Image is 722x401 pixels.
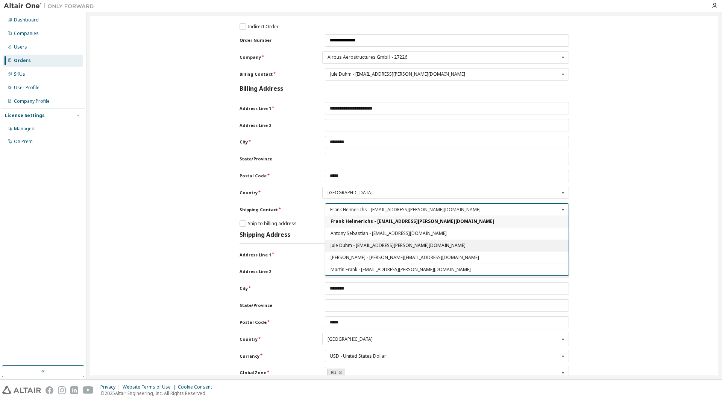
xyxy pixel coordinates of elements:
div: GlobalZone [325,367,569,379]
label: City [240,139,312,145]
span: [PERSON_NAME] - [PERSON_NAME][EMAIL_ADDRESS][DOMAIN_NAME] [331,255,563,260]
div: USD - United States Dollar [330,354,386,358]
img: facebook.svg [46,386,53,394]
div: Website Terms of Use [123,384,178,390]
label: Currency [240,353,312,359]
input: Postal Code [325,316,569,329]
div: Shipping Contact [325,203,569,216]
input: State/Province [325,153,569,165]
label: Postal Code [240,173,312,179]
div: Country [322,187,569,199]
label: State/Province [240,302,312,308]
div: Privacy [100,384,123,390]
label: Address Line 2 [240,122,312,128]
div: Companies [14,30,39,37]
div: Users [14,44,27,50]
img: youtube.svg [83,386,94,394]
div: [GEOGRAPHIC_DATA] [328,191,560,195]
label: City [240,285,312,291]
input: State/Province [325,299,569,312]
img: Altair One [4,2,98,10]
label: Order Number [240,37,312,43]
input: Postal Code [325,170,569,182]
div: On Prem [14,139,33,145]
p: © 2025 Altair Engineering, Inc. All Rights Reserved. [100,390,217,396]
span: Antony Sebastian - [EMAIL_ADDRESS][DOMAIN_NAME] [331,232,563,236]
div: Cookie Consent [178,384,217,390]
div: User Profile [14,85,39,91]
div: Jule Duhm - [EMAIL_ADDRESS][PERSON_NAME][DOMAIN_NAME] [330,72,559,76]
img: altair_logo.svg [2,386,41,394]
h3: Billing Address [240,85,283,93]
div: Country [322,333,569,345]
a: EU [327,369,345,377]
span: Jule Duhm - [EMAIL_ADDRESS][PERSON_NAME][DOMAIN_NAME] [331,243,563,248]
label: Company [240,54,309,60]
label: GlobalZone [240,370,312,376]
label: Address Line 1 [240,252,312,258]
label: State/Province [240,156,312,162]
div: Dashboard [14,17,39,23]
input: City [325,136,569,148]
div: Billing Contact [325,68,569,81]
label: Ship to billing address [240,220,297,227]
div: License Settings [5,113,45,119]
label: Postal Code [240,319,312,325]
h3: Shipping Address [240,231,290,239]
label: Indirect Order [240,23,279,30]
input: Address Line 2 [325,119,569,131]
div: Company [322,51,569,64]
div: Company Profile [14,98,50,104]
div: [GEOGRAPHIC_DATA] [328,337,560,342]
label: Shipping Contact [240,207,312,213]
div: Orders [14,58,31,64]
label: Address Line 2 [240,268,312,274]
label: Billing Contact [240,71,312,77]
label: Address Line 1 [240,105,312,111]
div: SKUs [14,71,25,77]
input: Address Line 1 [325,102,569,114]
label: Country [240,190,309,196]
div: Currency [325,350,569,362]
div: Managed [14,126,35,132]
span: Martin Frank - [EMAIL_ADDRESS][PERSON_NAME][DOMAIN_NAME] [331,267,563,272]
div: Airbus Aerostructures GmbH - 27226 [328,55,560,59]
input: City [325,282,569,295]
img: instagram.svg [58,386,66,394]
img: linkedin.svg [70,386,78,394]
label: Country [240,336,309,342]
span: Frank Helmerichs - [EMAIL_ADDRESS][PERSON_NAME][DOMAIN_NAME] [331,220,563,224]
